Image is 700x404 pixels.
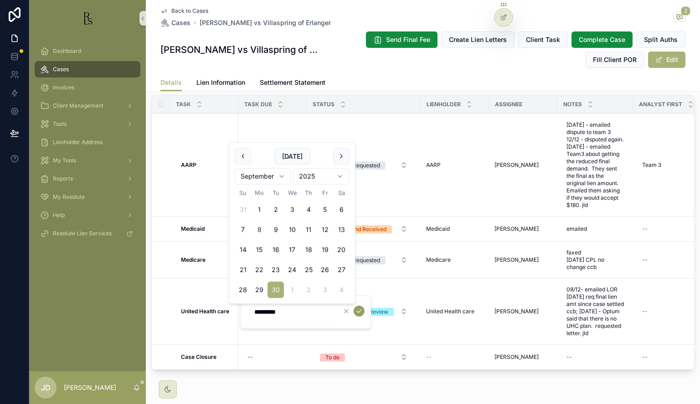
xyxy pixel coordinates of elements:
button: Thursday, September 18th, 2025 [300,242,317,258]
a: Select Button [312,251,415,269]
span: Complete Case [579,35,625,44]
div: scrollable content [29,36,146,254]
button: Monday, September 22nd, 2025 [251,262,268,278]
a: Medicaid [426,225,484,233]
button: Sunday, September 21st, 2025 [235,262,251,278]
strong: Medicaid [181,225,205,232]
a: [PERSON_NAME] [494,308,552,315]
span: Resolute Lien Services [53,230,112,237]
span: United Health care [426,308,474,315]
span: [PERSON_NAME] [494,308,539,315]
span: Medicaid [426,225,450,233]
button: Friday, September 12th, 2025 [317,222,333,238]
span: Cases [171,18,190,27]
span: Client Management [53,102,103,109]
th: Thursday [300,188,317,198]
button: Select Button [313,349,415,365]
a: Select Button [312,348,415,366]
a: Dashboard [35,43,140,59]
button: Saturday, September 20th, 2025 [333,242,350,258]
span: [PERSON_NAME] [494,353,539,361]
span: Settlement Statement [260,78,325,87]
a: [PERSON_NAME] [494,225,552,233]
button: Saturday, October 4th, 2025 [333,282,350,298]
button: Thursday, October 2nd, 2025 [300,282,317,298]
a: [DATE] - emailed dispute to team 3 12/12 - disputed again. [DATE] - emailed Team3 about getting t... [563,118,628,212]
button: Sunday, September 7th, 2025 [235,222,251,238]
span: [PERSON_NAME] [494,225,539,233]
a: -- [638,304,696,319]
a: emailed [563,222,628,236]
p: [PERSON_NAME] [64,383,116,392]
button: Monday, September 29th, 2025 [251,282,268,298]
th: Sunday [235,188,251,198]
strong: Medicare [181,256,206,263]
a: Resolute Lien Services [35,225,140,242]
button: Monday, September 1st, 2025 [251,202,268,218]
img: App logo [80,11,95,26]
a: United Health care [426,308,484,315]
button: Thursday, September 11th, 2025 [300,222,317,238]
span: JD [41,382,51,393]
button: Wednesday, September 17th, 2025 [284,242,300,258]
button: Split Auths [636,31,685,48]
button: Tuesday, September 16th, 2025 [268,242,284,258]
a: -- [638,350,696,364]
button: Sunday, August 31st, 2025 [235,202,251,218]
div: To do [325,353,340,362]
th: Friday [317,188,333,198]
button: Create Lien Letters [441,31,515,48]
div: -- [642,256,648,264]
span: Client Task [526,35,560,44]
a: [PERSON_NAME] [494,353,552,361]
span: Team 3 [642,161,661,169]
div: -- [642,225,648,233]
span: Lienholder [427,101,461,108]
span: emailed [566,225,587,233]
button: Tuesday, September 30th, 2025, selected [268,282,284,298]
span: Create Lien Letters [449,35,507,44]
span: -- [426,353,432,361]
button: Wednesday, September 24th, 2025 [284,262,300,278]
a: -- [426,353,484,361]
a: Invoices [35,79,140,96]
a: Case Closure [181,353,233,361]
span: My Resolute [53,193,85,201]
span: Send Final Fee [386,35,430,44]
button: Friday, September 19th, 2025 [317,242,333,258]
span: Split Auths [644,35,678,44]
a: Settlement Statement [260,74,325,93]
strong: United Health care [181,308,229,315]
span: 2 [681,6,690,16]
div: -- [566,353,572,361]
a: Team 3 [638,158,696,172]
span: Notes [563,101,582,108]
button: Sunday, September 28th, 2025 [235,282,251,298]
button: Saturday, September 27th, 2025 [333,262,350,278]
span: Task Due [244,101,272,108]
a: Cases [160,18,190,27]
a: Cases [35,61,140,78]
span: Back to Cases [171,7,208,15]
a: Lien Information [196,74,245,93]
table: September 2025 [235,188,350,298]
span: [DATE] - emailed dispute to team 3 12/12 - disputed again. [DATE] - emailed Team3 about getting t... [566,121,624,209]
a: [PERSON_NAME] [494,256,552,264]
th: Wednesday [284,188,300,198]
span: [PERSON_NAME] [494,256,539,264]
span: 08/12- emailed LOR [DATE] req final lien amt since case settled ccb; [DATE] - Optum said that the... [566,286,624,337]
button: Saturday, September 13th, 2025 [333,222,350,238]
button: Select Button [313,221,415,237]
a: AARP [426,161,484,169]
button: Select Button [313,157,415,173]
a: -- [638,253,696,267]
div: -- [642,353,648,361]
button: Friday, September 26th, 2025 [317,262,333,278]
th: Monday [251,188,268,198]
button: Sunday, September 14th, 2025 [235,242,251,258]
span: AARP [426,161,441,169]
button: Fill Client POR [585,52,644,68]
button: Edit [648,52,685,68]
button: [DATE] [274,148,310,165]
span: Analyst First [639,101,682,108]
